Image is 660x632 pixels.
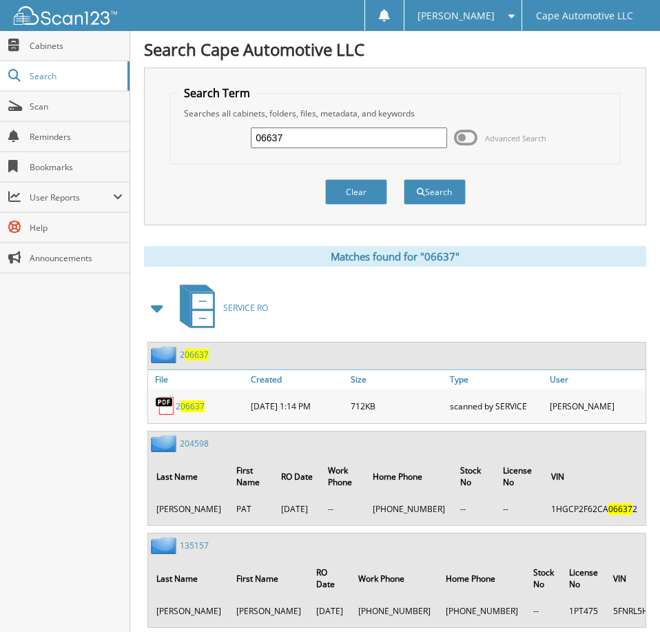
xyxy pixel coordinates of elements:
span: 06637 [608,503,632,515]
th: License No [562,558,605,598]
span: Cabinets [30,40,123,52]
span: SERVICE RO [223,302,268,314]
iframe: Chat Widget [591,566,660,632]
span: Cape Automotive LLC [536,12,633,20]
td: PAT [229,498,273,520]
legend: Search Term [177,85,257,101]
div: [PERSON_NAME] [546,392,646,420]
img: folder2.png [151,537,180,554]
th: RO Date [274,456,320,496]
td: -- [321,498,364,520]
td: [PERSON_NAME] [149,600,228,622]
img: folder2.png [151,435,180,452]
span: 06637 [185,349,209,360]
h1: Search Cape Automotive LLC [144,38,646,61]
span: [PERSON_NAME] [417,12,495,20]
th: Home Phone [439,558,525,598]
a: 206637 [180,349,209,360]
td: [PHONE_NUMBER] [439,600,525,622]
img: scan123-logo-white.svg [14,6,117,25]
button: Search [404,179,466,205]
img: PDF.png [155,396,176,416]
th: Last Name [149,558,228,598]
th: Work Phone [351,558,437,598]
td: [DATE] [274,498,320,520]
span: Announcements [30,252,123,264]
td: [DATE] [309,600,350,622]
span: User Reports [30,192,113,203]
div: Matches found for "06637" [144,246,646,267]
th: Work Phone [321,456,364,496]
a: SERVICE RO [172,281,268,335]
div: 712KB [347,392,446,420]
th: First Name [229,456,273,496]
span: 06637 [181,400,205,412]
th: License No [496,456,544,496]
div: scanned by SERVICE [446,392,546,420]
a: User [546,370,646,389]
td: [PERSON_NAME] [229,600,308,622]
a: 135157 [180,540,209,551]
span: Search [30,70,121,82]
span: Scan [30,101,123,112]
a: 206637 [176,400,205,412]
a: File [148,370,247,389]
td: -- [496,498,544,520]
a: Type [446,370,546,389]
td: [PHONE_NUMBER] [366,498,452,520]
td: -- [453,498,495,520]
th: First Name [229,558,308,598]
a: Created [247,370,347,389]
a: 204598 [180,438,209,449]
th: Last Name [149,456,228,496]
img: folder2.png [151,346,180,363]
span: Bookmarks [30,161,123,173]
td: 1PT475 [562,600,605,622]
span: Reminders [30,131,123,143]
div: [DATE] 1:14 PM [247,392,347,420]
a: Size [347,370,446,389]
span: Help [30,222,123,234]
th: Stock No [453,456,495,496]
div: Searches all cabinets, folders, files, metadata, and keywords [177,108,612,119]
th: Stock No [526,558,561,598]
td: [PERSON_NAME] [149,498,228,520]
td: 1HGCP2F62CA 2 [544,498,644,520]
span: Advanced Search [485,133,546,143]
th: RO Date [309,558,350,598]
th: Home Phone [366,456,452,496]
td: [PHONE_NUMBER] [351,600,437,622]
button: Clear [325,179,387,205]
td: -- [526,600,561,622]
th: VIN [544,456,644,496]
